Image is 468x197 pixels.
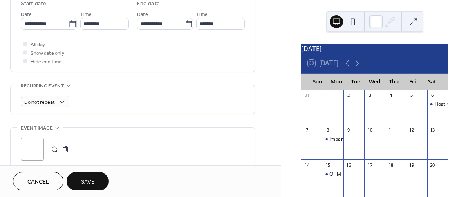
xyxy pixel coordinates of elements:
[308,74,327,90] div: Sun
[325,92,331,98] div: 1
[21,10,32,19] span: Date
[329,171,400,178] div: OHM Deeper Dive Discipleship
[346,127,352,133] div: 9
[67,172,109,190] button: Save
[367,162,373,168] div: 17
[301,44,448,54] div: [DATE]
[322,171,343,178] div: OHM Deeper Dive Discipleship
[81,178,94,186] span: Save
[24,98,55,107] span: Do not repeat
[327,74,346,90] div: Mon
[422,74,441,90] div: Sat
[21,124,53,132] span: Event image
[367,92,373,98] div: 3
[430,162,436,168] div: 20
[427,101,448,108] div: Hosting His Presence Gathering
[304,162,310,168] div: 14
[346,92,352,98] div: 2
[27,178,49,186] span: Cancel
[403,74,423,90] div: Fri
[31,49,64,58] span: Show date only
[384,74,403,90] div: Thu
[304,92,310,98] div: 31
[13,172,63,190] button: Cancel
[322,136,343,143] div: Impartation Service
[196,10,208,19] span: Time
[408,92,414,98] div: 5
[31,40,45,49] span: All day
[329,136,374,143] div: Impartation Service
[365,74,384,90] div: Wed
[21,138,44,161] div: ;
[408,127,414,133] div: 12
[367,127,373,133] div: 10
[408,162,414,168] div: 19
[21,82,64,90] span: Recurring event
[304,127,310,133] div: 7
[325,127,331,133] div: 8
[387,162,394,168] div: 18
[80,10,92,19] span: Time
[325,162,331,168] div: 15
[346,74,365,90] div: Tue
[430,127,436,133] div: 13
[387,127,394,133] div: 11
[430,92,436,98] div: 6
[31,58,62,66] span: Hide end time
[346,162,352,168] div: 16
[137,10,148,19] span: Date
[387,92,394,98] div: 4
